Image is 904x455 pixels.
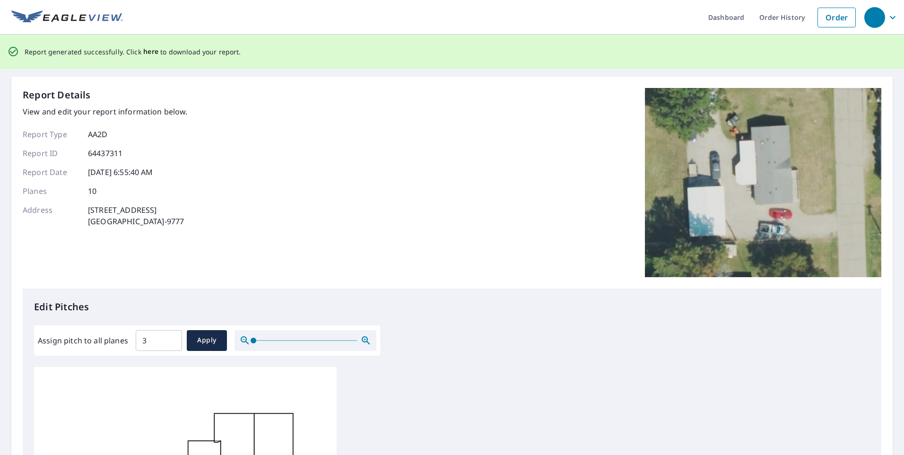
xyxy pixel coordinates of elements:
p: Address [23,204,79,227]
p: 64437311 [88,148,122,159]
img: EV Logo [11,10,123,25]
button: here [143,46,159,58]
p: Report Date [23,166,79,178]
img: Top image [645,88,881,277]
p: Report generated successfully. Click to download your report. [25,46,241,58]
p: Edit Pitches [34,300,870,314]
button: Apply [187,330,227,351]
p: View and edit your report information below. [23,106,188,117]
p: 10 [88,185,96,197]
label: Assign pitch to all planes [38,335,128,346]
p: [DATE] 6:55:40 AM [88,166,153,178]
p: [STREET_ADDRESS] [GEOGRAPHIC_DATA]-9777 [88,204,184,227]
p: Planes [23,185,79,197]
p: Report ID [23,148,79,159]
a: Order [817,8,856,27]
p: AA2D [88,129,108,140]
input: 00.0 [136,327,182,354]
p: Report Details [23,88,91,102]
p: Report Type [23,129,79,140]
span: Apply [194,334,219,346]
